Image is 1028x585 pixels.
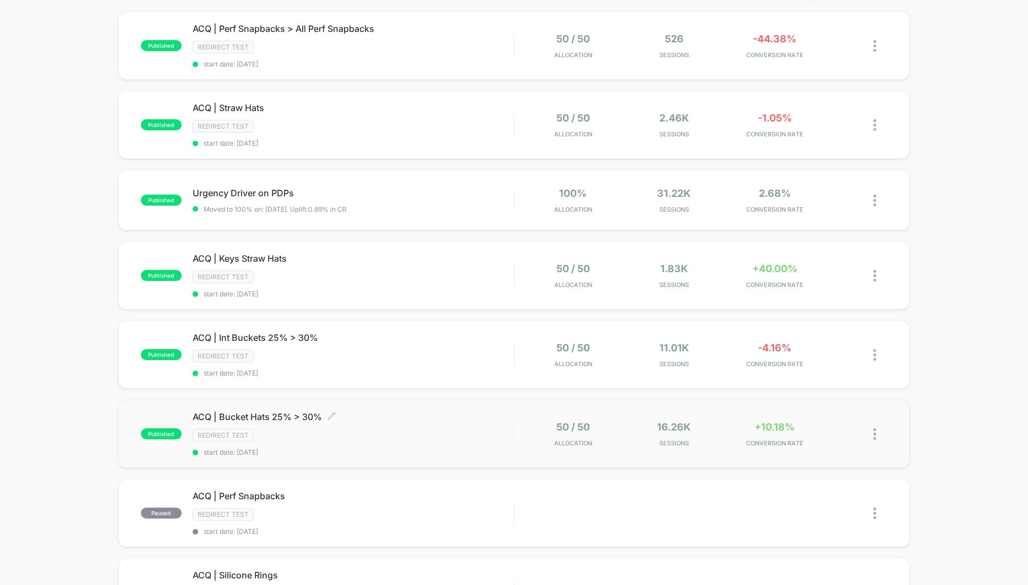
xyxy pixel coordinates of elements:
[554,206,592,213] span: Allocation
[193,271,254,283] span: Redirect Test
[193,570,513,581] span: ACQ | Silicone Rings
[193,139,513,147] span: start date: [DATE]
[554,51,592,59] span: Allocation
[759,187,791,199] span: 2.68%
[193,369,513,377] span: start date: [DATE]
[626,51,721,59] span: Sessions
[193,120,254,133] span: Redirect Test
[193,490,513,501] span: ACQ | Perf Snapbacks
[141,119,182,130] span: published
[626,439,721,447] span: Sessions
[554,360,592,368] span: Allocation
[141,507,182,518] span: paused
[873,270,876,282] img: close
[873,507,876,519] img: close
[727,206,822,213] span: CONVERSION RATE
[554,281,592,289] span: Allocation
[626,206,721,213] span: Sessions
[193,23,513,34] span: ACQ | Perf Snapbacks > All Perf Snapbacks
[752,263,797,274] span: +40.00%
[193,411,513,422] span: ACQ | Bucket Hats 25% > 30%
[141,195,182,206] span: published
[193,102,513,113] span: ACQ | Straw Hats
[727,439,822,447] span: CONVERSION RATE
[753,33,796,45] span: -44.38%
[758,342,791,354] span: -4.16%
[556,342,590,354] span: 50 / 50
[758,112,792,124] span: -1.05%
[873,349,876,361] img: close
[204,205,347,213] span: Moved to 100% on: [DATE] . Uplift: 0.89% in CR
[193,350,254,362] span: Redirect Test
[873,119,876,131] img: close
[141,428,182,439] span: published
[665,33,683,45] span: 526
[193,332,513,343] span: ACQ | Int Buckets 25% > 30%
[556,421,590,433] span: 50 / 50
[659,342,689,354] span: 11.01k
[873,428,876,440] img: close
[141,349,182,360] span: published
[873,40,876,52] img: close
[193,60,513,68] span: start date: [DATE]
[660,263,688,274] span: 1.83k
[626,130,721,138] span: Sessions
[193,508,254,521] span: Redirect Test
[556,263,590,274] span: 50 / 50
[141,270,182,281] span: published
[193,527,513,536] span: start date: [DATE]
[657,187,691,199] span: 31.22k
[727,281,822,289] span: CONVERSION RATE
[193,448,513,456] span: start date: [DATE]
[727,130,822,138] span: CONVERSION RATE
[873,195,876,206] img: close
[554,130,592,138] span: Allocation
[193,187,513,198] span: Urgency Driver on PDPs
[556,112,590,124] span: 50 / 50
[754,421,795,433] span: +10.18%
[193,290,513,298] span: start date: [DATE]
[193,253,513,264] span: ACQ | Keys Straw Hats
[554,439,592,447] span: Allocation
[193,41,254,53] span: Redirect Test
[556,33,590,45] span: 50 / 50
[626,281,721,289] span: Sessions
[141,40,182,51] span: published
[727,51,822,59] span: CONVERSION RATE
[657,421,691,433] span: 16.26k
[193,429,254,441] span: Redirect Test
[626,360,721,368] span: Sessions
[559,187,587,199] span: 100%
[659,112,689,124] span: 2.46k
[727,360,822,368] span: CONVERSION RATE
